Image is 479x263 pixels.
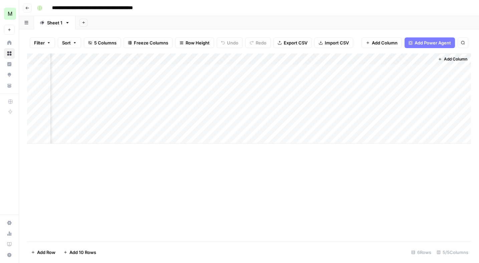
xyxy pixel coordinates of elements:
[405,37,455,48] button: Add Power Agent
[62,39,71,46] span: Sort
[8,10,12,18] span: M
[4,80,15,91] a: Your Data
[37,249,55,256] span: Add Row
[186,39,210,46] span: Row Height
[47,19,62,26] div: Sheet 1
[325,39,349,46] span: Import CSV
[175,37,214,48] button: Row Height
[34,16,75,29] a: Sheet 1
[227,39,238,46] span: Undo
[69,249,96,256] span: Add 10 Rows
[4,48,15,59] a: Browse
[59,247,100,258] button: Add 10 Rows
[217,37,243,48] button: Undo
[124,37,173,48] button: Freeze Columns
[4,239,15,250] a: Learning Hub
[134,39,168,46] span: Freeze Columns
[4,59,15,70] a: Insights
[256,39,266,46] span: Redo
[362,37,402,48] button: Add Column
[30,37,55,48] button: Filter
[314,37,353,48] button: Import CSV
[444,56,467,62] span: Add Column
[415,39,451,46] span: Add Power Agent
[84,37,121,48] button: 5 Columns
[372,39,398,46] span: Add Column
[4,37,15,48] a: Home
[273,37,312,48] button: Export CSV
[4,5,15,22] button: Workspace: Minut
[245,37,271,48] button: Redo
[27,247,59,258] button: Add Row
[284,39,307,46] span: Export CSV
[4,218,15,228] a: Settings
[4,228,15,239] a: Usage
[4,250,15,260] button: Help + Support
[409,247,434,258] div: 6 Rows
[58,37,81,48] button: Sort
[4,70,15,80] a: Opportunities
[34,39,45,46] span: Filter
[434,247,471,258] div: 5/5 Columns
[94,39,116,46] span: 5 Columns
[435,55,470,63] button: Add Column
